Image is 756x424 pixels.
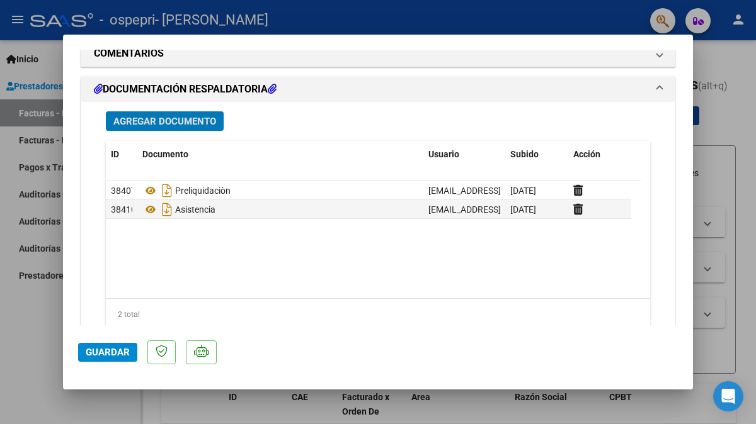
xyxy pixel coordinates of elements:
span: Preliquidaciòn [142,186,231,196]
datatable-header-cell: Documento [137,141,423,168]
datatable-header-cell: Acción [568,141,631,168]
span: [EMAIL_ADDRESS][DOMAIN_NAME] - [PERSON_NAME] [428,204,642,215]
span: Usuario [428,149,459,159]
h1: DOCUMENTACIÓN RESPALDATORIA [94,82,277,97]
div: DOCUMENTACIÓN RESPALDATORIA [81,102,675,359]
div: Open Intercom Messenger [713,381,743,411]
button: Guardar [78,343,137,362]
span: Agregar Documento [113,116,216,127]
span: Documento [142,149,188,159]
i: Descargar documento [159,199,175,220]
span: Subido [510,149,539,159]
button: Agregar Documento [106,111,224,131]
mat-expansion-panel-header: DOCUMENTACIÓN RESPALDATORIA [81,77,675,102]
span: ID [111,149,119,159]
datatable-header-cell: Subido [505,141,568,168]
span: 38407 [111,186,136,196]
mat-expansion-panel-header: COMENTARIOS [81,41,675,66]
div: 2 total [106,299,650,330]
span: Asistencia [142,204,215,215]
span: Acción [573,149,600,159]
span: [EMAIL_ADDRESS][DOMAIN_NAME] - [PERSON_NAME] [428,186,642,196]
span: [DATE] [510,204,536,215]
datatable-header-cell: ID [106,141,137,168]
datatable-header-cell: Usuario [423,141,505,168]
span: [DATE] [510,186,536,196]
i: Descargar documento [159,181,175,201]
h1: COMENTARIOS [94,46,164,61]
span: Guardar [86,347,130,358]
span: 38410 [111,204,136,215]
